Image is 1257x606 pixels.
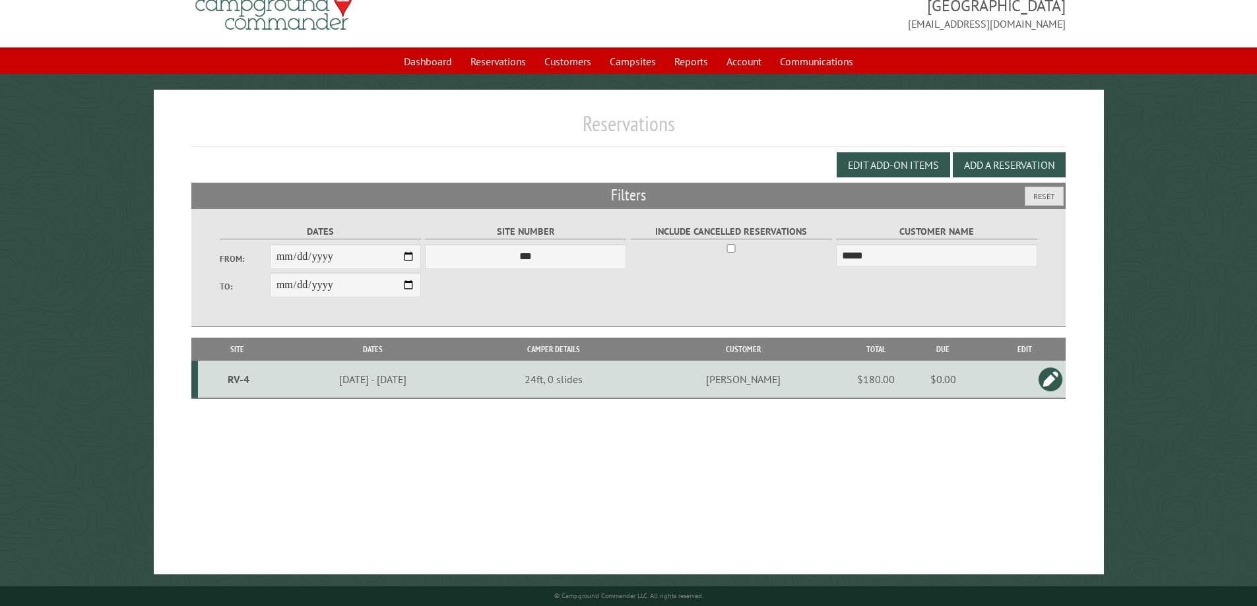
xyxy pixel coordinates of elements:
th: Customer [637,338,850,361]
small: © Campground Commander LLC. All rights reserved. [554,591,703,600]
h2: Filters [191,183,1066,208]
button: Reset [1025,187,1064,206]
label: Dates [220,224,421,239]
th: Total [850,338,903,361]
td: $180.00 [850,361,903,398]
a: Campsites [602,49,664,74]
th: Camper Details [469,338,637,361]
label: To: [220,280,270,293]
a: Customers [536,49,599,74]
th: Dates [276,338,469,361]
td: 24ft, 0 slides [469,361,637,398]
label: From: [220,253,270,265]
a: Dashboard [396,49,460,74]
a: Reservations [463,49,534,74]
th: Due [903,338,983,361]
label: Site Number [425,224,626,239]
a: Reports [666,49,716,74]
a: Account [719,49,769,74]
label: Include Cancelled Reservations [631,224,832,239]
button: Add a Reservation [953,152,1066,177]
div: RV-4 [203,373,274,386]
button: Edit Add-on Items [837,152,950,177]
td: [PERSON_NAME] [637,361,850,398]
a: Communications [772,49,861,74]
label: Customer Name [836,224,1037,239]
th: Site [198,338,276,361]
div: [DATE] - [DATE] [278,373,467,386]
h1: Reservations [191,111,1066,147]
th: Edit [983,338,1066,361]
td: $0.00 [903,361,983,398]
